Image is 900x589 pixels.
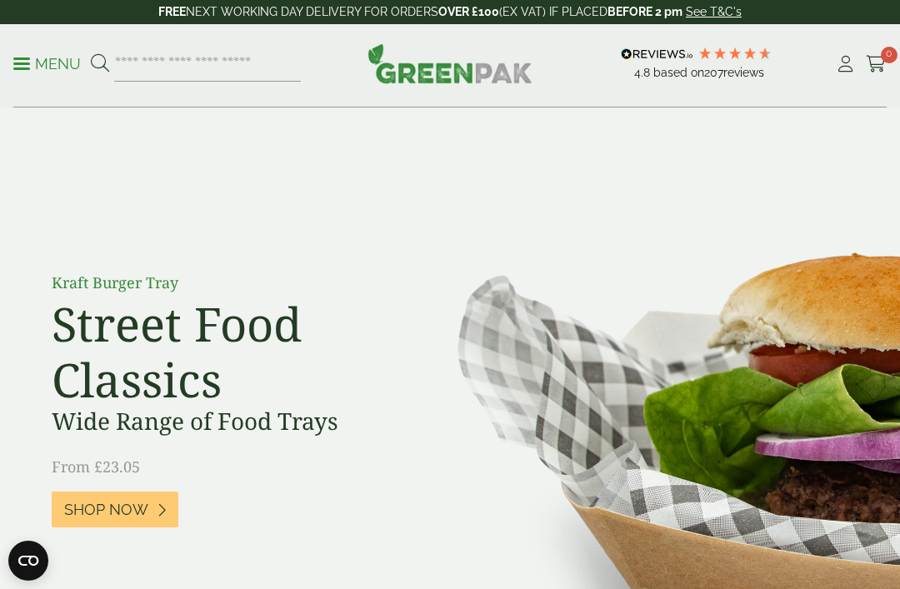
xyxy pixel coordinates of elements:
[52,296,427,407] h2: Street Food Classics
[835,56,856,72] i: My Account
[52,407,427,436] h3: Wide Range of Food Trays
[438,5,499,18] strong: OVER £100
[158,5,186,18] strong: FREE
[653,66,704,79] span: Based on
[723,66,764,79] span: reviews
[621,48,693,60] img: REVIEWS.io
[52,457,140,477] span: From £23.05
[881,47,897,63] span: 0
[607,5,682,18] strong: BEFORE 2 pm
[686,5,742,18] a: See T&C's
[367,43,532,83] img: GreenPak Supplies
[52,492,178,527] a: Shop Now
[866,56,887,72] i: Cart
[64,501,148,519] span: Shop Now
[634,66,653,79] span: 4.8
[704,66,723,79] span: 207
[866,52,887,77] a: 0
[13,54,81,71] a: Menu
[697,46,772,61] div: 4.79 Stars
[8,541,48,581] button: Open CMP widget
[52,272,427,294] p: Kraft Burger Tray
[13,54,81,74] p: Menu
